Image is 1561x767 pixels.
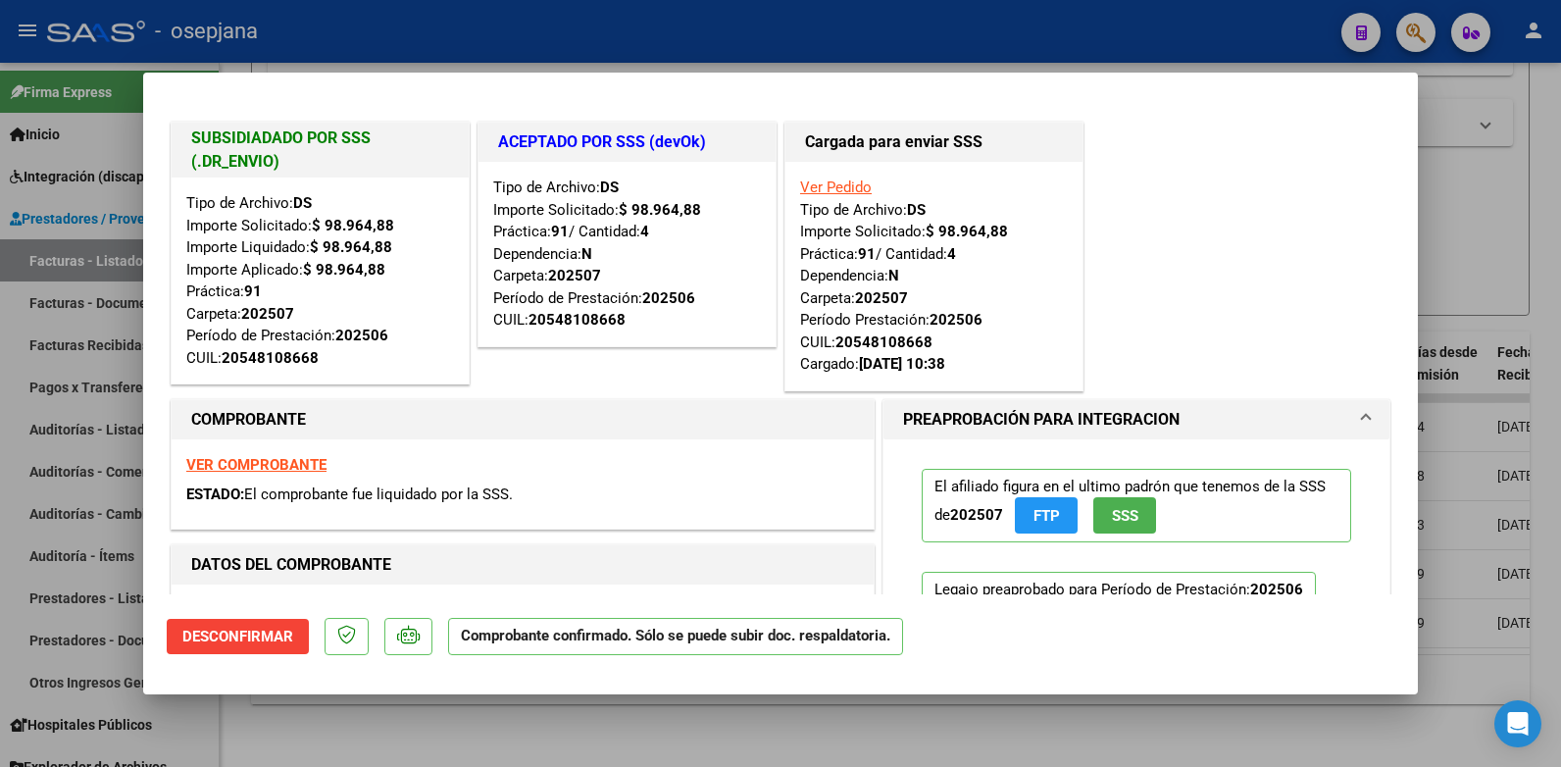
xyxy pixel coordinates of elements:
[310,238,392,256] strong: $ 98.964,88
[858,245,876,263] strong: 91
[907,201,926,219] strong: DS
[922,572,1316,760] p: Legajo preaprobado para Período de Prestación:
[186,192,454,369] div: Tipo de Archivo: Importe Solicitado: Importe Liquidado: Importe Aplicado: Práctica: Carpeta: Perí...
[186,456,327,474] a: VER COMPROBANTE
[581,245,592,263] strong: N
[335,327,388,344] strong: 202506
[1112,507,1138,525] span: SSS
[888,267,899,284] strong: N
[835,332,932,354] div: 20548108668
[1250,581,1303,598] strong: 202506
[800,177,1068,376] div: Tipo de Archivo: Importe Solicitado: Práctica: / Cantidad: Dependencia: Carpeta: Período Prestaci...
[167,619,309,654] button: Desconfirmar
[1494,700,1541,747] div: Open Intercom Messenger
[312,217,394,234] strong: $ 98.964,88
[922,469,1351,542] p: El afiliado figura en el ultimo padrón que tenemos de la SSS de
[1093,497,1156,534] button: SSS
[600,179,619,196] strong: DS
[926,223,1008,240] strong: $ 98.964,88
[182,628,293,645] span: Desconfirmar
[241,305,294,323] strong: 202507
[950,506,1003,524] strong: 202507
[448,618,903,656] p: Comprobante confirmado. Sólo se puede subir doc. respaldatoria.
[498,130,756,154] h1: ACEPTADO POR SSS (devOk)
[493,177,761,332] div: Tipo de Archivo: Importe Solicitado: Práctica: / Cantidad: Dependencia: Carpeta: Período de Prest...
[551,223,569,240] strong: 91
[244,486,513,503] span: El comprobante fue liquidado por la SSS.
[642,289,695,307] strong: 202506
[947,245,956,263] strong: 4
[800,179,872,196] a: Ver Pedido
[640,223,649,240] strong: 4
[859,355,945,373] strong: [DATE] 10:38
[186,486,244,503] span: ESTADO:
[222,347,319,370] div: 20548108668
[293,194,312,212] strong: DS
[191,127,449,174] h1: SUBSIDIADADO POR SSS (.DR_ENVIO)
[855,289,908,307] strong: 202507
[529,309,626,332] div: 20548108668
[903,408,1180,432] h1: PREAPROBACIÓN PARA INTEGRACION
[244,282,262,300] strong: 91
[548,267,601,284] strong: 202507
[191,555,391,574] strong: DATOS DEL COMPROBANTE
[805,130,1063,154] h1: Cargada para enviar SSS
[883,400,1389,439] mat-expansion-panel-header: PREAPROBACIÓN PARA INTEGRACION
[619,201,701,219] strong: $ 98.964,88
[191,410,306,429] strong: COMPROBANTE
[930,311,982,329] strong: 202506
[1015,497,1078,534] button: FTP
[1033,507,1060,525] span: FTP
[303,261,385,279] strong: $ 98.964,88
